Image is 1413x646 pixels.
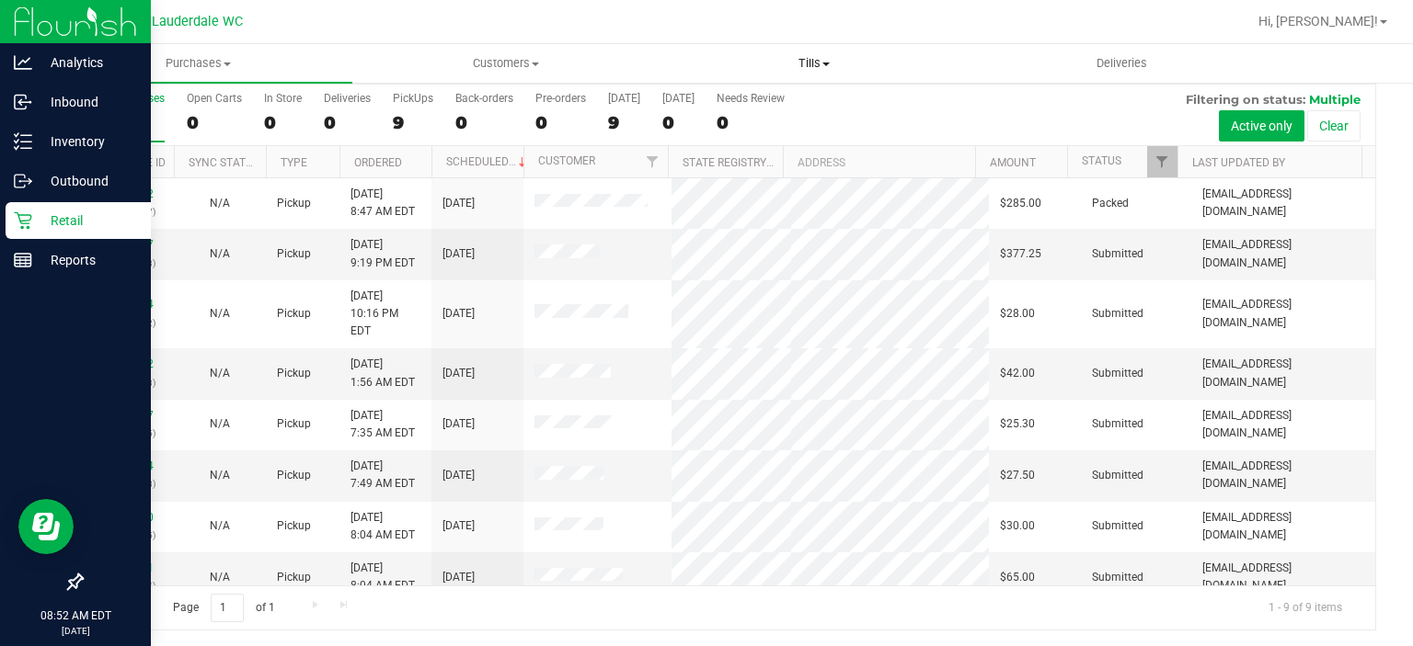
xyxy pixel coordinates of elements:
p: Inventory [32,130,143,153]
span: Pickup [277,305,311,323]
span: [DATE] [442,245,475,263]
span: [DATE] 7:49 AM EDT [350,458,415,493]
span: $377.25 [1000,245,1041,263]
div: Back-orders [455,92,513,105]
span: [DATE] 10:16 PM EDT [350,288,420,341]
p: Outbound [32,170,143,192]
inline-svg: Inbound [14,93,32,111]
a: Amount [990,156,1036,169]
p: Retail [32,210,143,232]
span: [EMAIL_ADDRESS][DOMAIN_NAME] [1202,560,1364,595]
span: Submitted [1092,517,1143,535]
span: Customers [353,55,660,72]
span: [EMAIL_ADDRESS][DOMAIN_NAME] [1202,236,1364,271]
button: N/A [210,517,230,535]
a: Purchases [44,44,352,83]
span: [EMAIL_ADDRESS][DOMAIN_NAME] [1202,186,1364,221]
span: Pickup [277,415,311,433]
th: Address [783,146,975,178]
span: Not Applicable [210,571,230,584]
span: [DATE] [442,305,475,323]
button: N/A [210,569,230,586]
span: Not Applicable [210,367,230,380]
button: N/A [210,195,230,212]
span: [EMAIL_ADDRESS][DOMAIN_NAME] [1202,509,1364,544]
span: Pickup [277,467,311,484]
span: Submitted [1092,467,1143,484]
p: 08:52 AM EDT [8,607,143,624]
span: Pickup [277,569,311,586]
div: Needs Review [717,92,785,105]
span: $28.00 [1000,305,1035,323]
span: [DATE] 8:04 AM EDT [350,509,415,544]
span: $25.30 [1000,415,1035,433]
div: 9 [608,112,640,133]
a: Filter [1147,146,1177,177]
inline-svg: Reports [14,251,32,269]
span: Submitted [1092,245,1143,263]
button: N/A [210,305,230,323]
div: 0 [187,112,242,133]
span: Multiple [1309,92,1361,107]
span: [EMAIL_ADDRESS][DOMAIN_NAME] [1202,458,1364,493]
span: Submitted [1092,305,1143,323]
span: [DATE] 7:35 AM EDT [350,407,415,442]
span: Submitted [1092,569,1143,586]
input: 1 [211,594,244,622]
inline-svg: Outbound [14,172,32,190]
span: Tills [661,55,968,72]
span: Not Applicable [210,469,230,482]
span: Not Applicable [210,417,230,430]
p: Analytics [32,51,143,74]
span: Not Applicable [210,247,230,260]
span: [DATE] [442,365,475,382]
a: Status [1082,154,1121,167]
span: Page of 1 [157,594,290,622]
span: $285.00 [1000,195,1041,212]
a: Deliveries [968,44,1276,83]
a: Ordered [354,156,402,169]
span: Packed [1092,195,1129,212]
a: Customers [352,44,661,83]
div: PickUps [393,92,433,105]
div: 0 [324,112,371,133]
span: [EMAIL_ADDRESS][DOMAIN_NAME] [1202,296,1364,331]
span: Pickup [277,365,311,382]
span: [DATE] 9:19 PM EDT [350,236,415,271]
span: Hi, [PERSON_NAME]! [1258,14,1378,28]
button: N/A [210,415,230,433]
span: 1 - 9 of 9 items [1254,594,1357,621]
inline-svg: Analytics [14,53,32,72]
div: 0 [455,112,513,133]
span: Ft. Lauderdale WC [132,14,243,29]
button: N/A [210,365,230,382]
div: [DATE] [662,92,695,105]
span: Pickup [277,517,311,535]
div: 0 [264,112,302,133]
span: [EMAIL_ADDRESS][DOMAIN_NAME] [1202,407,1364,442]
div: 0 [535,112,586,133]
div: 0 [717,112,785,133]
button: Clear [1307,110,1361,142]
span: Pickup [277,195,311,212]
div: 9 [393,112,433,133]
div: 0 [662,112,695,133]
span: Filtering on status: [1186,92,1305,107]
div: [DATE] [608,92,640,105]
span: [DATE] [442,195,475,212]
span: [DATE] [442,569,475,586]
a: Last Updated By [1192,156,1285,169]
div: Open Carts [187,92,242,105]
p: [DATE] [8,624,143,638]
span: Not Applicable [210,197,230,210]
iframe: Resource center [18,499,74,554]
span: [DATE] 1:56 AM EDT [350,356,415,391]
span: Deliveries [1072,55,1172,72]
a: Scheduled [446,155,530,168]
span: Not Applicable [210,307,230,320]
span: Submitted [1092,365,1143,382]
p: Reports [32,249,143,271]
span: Purchases [44,55,352,72]
a: Tills [661,44,969,83]
span: [DATE] [442,517,475,535]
